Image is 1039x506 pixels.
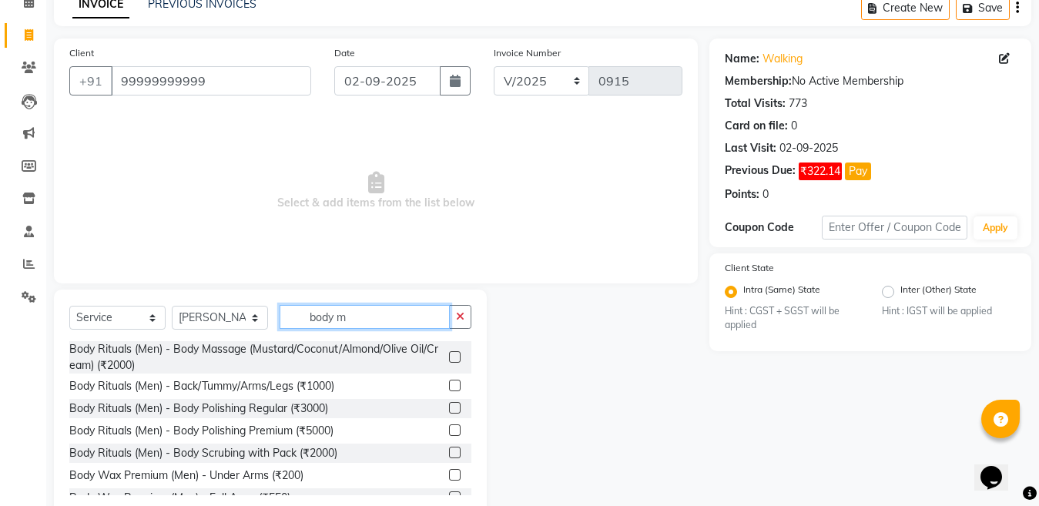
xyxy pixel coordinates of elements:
label: Client [69,46,94,60]
label: Date [334,46,355,60]
div: Body Rituals (Men) - Body Polishing Premium (₹5000) [69,423,333,439]
span: ₹322.14 [799,163,842,180]
div: Body Wax Premium (Men) - Full Arms (₹550) [69,490,290,506]
div: Previous Due: [725,163,796,180]
button: Pay [845,163,871,180]
div: 0 [791,118,797,134]
small: Hint : IGST will be applied [882,304,1016,318]
div: No Active Membership [725,73,1016,89]
label: Inter (Other) State [900,283,977,301]
label: Invoice Number [494,46,561,60]
div: Body Rituals (Men) - Back/Tummy/Arms/Legs (₹1000) [69,378,334,394]
button: +91 [69,66,112,96]
div: 0 [762,186,769,203]
div: Body Rituals (Men) - Body Scrubing with Pack (₹2000) [69,445,337,461]
div: Card on file: [725,118,788,134]
div: Coupon Code [725,219,822,236]
input: Enter Offer / Coupon Code [822,216,967,240]
div: Name: [725,51,759,67]
div: Body Rituals (Men) - Body Massage (Mustard/Coconut/Almond/Olive Oil/Cream) (₹2000) [69,341,443,374]
div: Membership: [725,73,792,89]
input: Search or Scan [280,305,450,329]
iframe: chat widget [974,444,1024,491]
span: Select & add items from the list below [69,114,682,268]
label: Client State [725,261,774,275]
div: Total Visits: [725,96,786,112]
label: Intra (Same) State [743,283,820,301]
div: Last Visit: [725,140,776,156]
div: Points: [725,186,759,203]
button: Apply [974,216,1017,240]
small: Hint : CGST + SGST will be applied [725,304,859,333]
div: 02-09-2025 [779,140,838,156]
div: 773 [789,96,807,112]
div: Body Rituals (Men) - Body Polishing Regular (₹3000) [69,400,328,417]
a: Walking [762,51,803,67]
input: Search by Name/Mobile/Email/Code [111,66,311,96]
div: Body Wax Premium (Men) - Under Arms (₹200) [69,467,303,484]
